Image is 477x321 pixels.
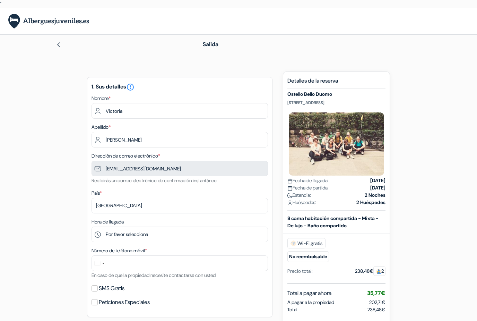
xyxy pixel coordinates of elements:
span: 2 [373,266,385,276]
button: Select country [92,256,108,271]
img: free_wifi.svg [290,240,296,246]
i: error_outline [126,83,135,91]
img: guest.svg [376,269,381,274]
strong: [DATE] [370,177,385,184]
label: Dirección de correo electrónico [92,152,160,160]
div: Precio total: [287,268,313,275]
img: left_arrow.svg [56,42,61,48]
strong: 2 Huéspedes [356,199,385,206]
img: user_icon.svg [287,200,293,205]
strong: 2 Noches [365,192,385,199]
h5: Detalles de la reserva [287,77,385,88]
b: 8 cama habitación compartida - Mixta - De lujo - Baño compartido [287,215,379,229]
span: 202,71€ [369,299,385,305]
div: 238,48€ [355,268,385,275]
img: moon.svg [287,193,293,198]
small: En caso de que la propiedad necesite contactarse con usted [92,272,216,278]
strong: [DATE] [370,184,385,192]
span: Fecha de partida: [287,184,329,192]
small: Recibirás un correo electrónico de confirmación instantáneo [92,177,217,184]
h5: Ostello Bello Duomo [287,91,385,97]
label: Nombre [92,95,111,102]
label: Hora de llegada [92,218,124,226]
label: Apellido [92,124,111,131]
input: Ingrese el nombre [92,103,268,119]
span: Salida [203,41,218,48]
span: 35,77€ [367,289,385,297]
label: Número de teléfono móvil [92,247,147,254]
label: SMS Gratis [99,284,124,293]
h5: 1. Sus detalles [92,83,268,91]
img: calendar.svg [287,186,293,191]
small: No reembolsable [287,251,329,262]
span: Estancia: [287,192,311,199]
span: 238,48€ [367,306,385,313]
span: Fecha de llegada: [287,177,329,184]
img: calendar.svg [287,178,293,184]
p: [STREET_ADDRESS] [287,100,385,105]
input: Introduzca el apellido [92,132,268,147]
span: Wi-Fi gratis [287,238,326,248]
img: AlberguesJuveniles.es [8,14,89,29]
span: Total [287,306,297,313]
span: Total a pagar ahora [287,289,331,297]
span: Huéspedes: [287,199,316,206]
label: Peticiones Especiales [99,297,150,307]
span: A pagar a la propiedad [287,299,334,306]
input: Introduzca la dirección de correo electrónico [92,161,268,176]
a: error_outline [126,83,135,90]
label: País [92,189,102,197]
